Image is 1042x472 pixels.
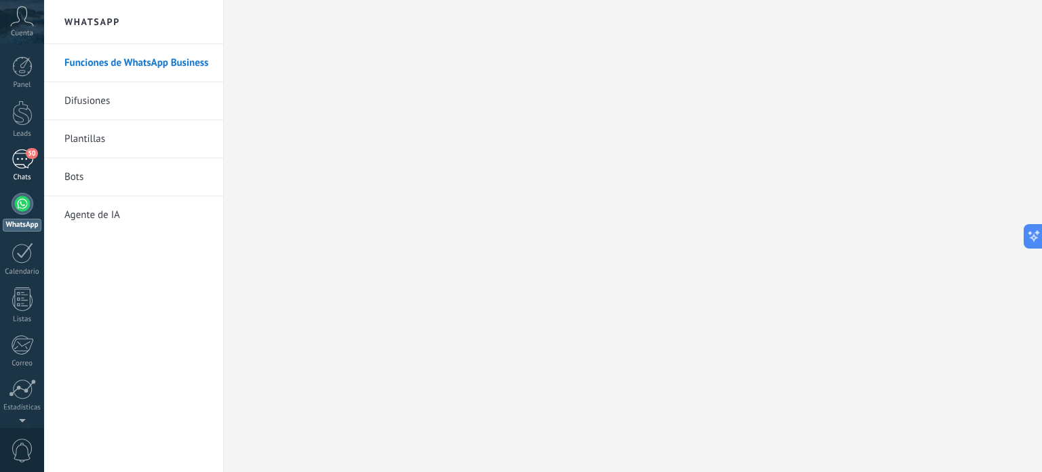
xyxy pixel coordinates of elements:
[64,82,210,120] a: Difusiones
[64,44,210,82] a: Funciones de WhatsApp Business
[3,268,42,276] div: Calendario
[3,173,42,182] div: Chats
[3,315,42,324] div: Listas
[3,81,42,90] div: Panel
[44,158,223,196] li: Bots
[3,130,42,139] div: Leads
[3,403,42,412] div: Estadísticas
[44,82,223,120] li: Difusiones
[26,148,37,159] span: 50
[64,120,210,158] a: Plantillas
[64,196,210,234] a: Agente de IA
[11,29,33,38] span: Cuenta
[44,120,223,158] li: Plantillas
[64,158,210,196] a: Bots
[3,359,42,368] div: Correo
[44,196,223,234] li: Agente de IA
[44,44,223,82] li: Funciones de WhatsApp Business
[3,219,41,232] div: WhatsApp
